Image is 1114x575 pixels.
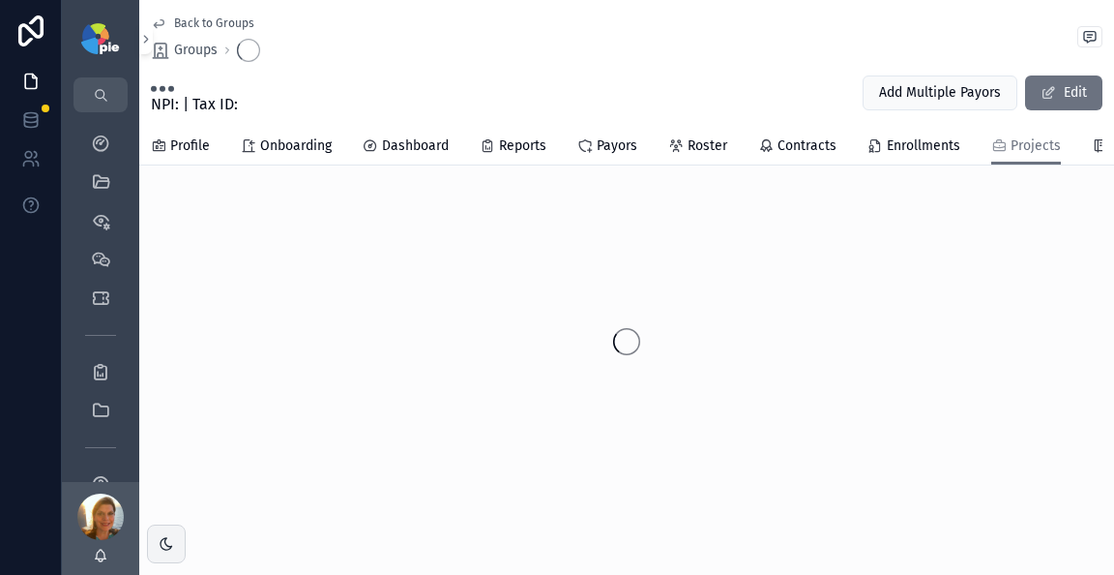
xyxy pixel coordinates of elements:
a: Onboarding [241,129,332,167]
span: Dashboard [382,136,449,156]
button: Add Multiple Payors [863,76,1017,110]
span: NPI: | Tax ID: [151,93,238,116]
a: Projects [991,129,1061,166]
span: Add Multiple Payors [879,83,1001,103]
a: Dashboard [363,129,449,167]
span: Reports [499,136,546,156]
button: Edit [1025,76,1102,110]
a: Enrollments [867,129,960,167]
a: Payors [577,129,637,167]
a: Profile [151,129,210,167]
span: Profile [170,136,210,156]
div: scrollable content [62,112,139,482]
a: Back to Groups [151,15,254,31]
img: App logo [81,23,119,54]
span: Payors [597,136,637,156]
span: Projects [1011,136,1061,156]
a: Roster [668,129,727,167]
a: Reports [480,129,546,167]
span: Contracts [777,136,836,156]
a: Groups [151,41,218,60]
span: Onboarding [260,136,332,156]
span: Roster [688,136,727,156]
span: Back to Groups [174,15,254,31]
span: Groups [174,41,218,60]
span: Enrollments [887,136,960,156]
a: Contracts [758,129,836,167]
